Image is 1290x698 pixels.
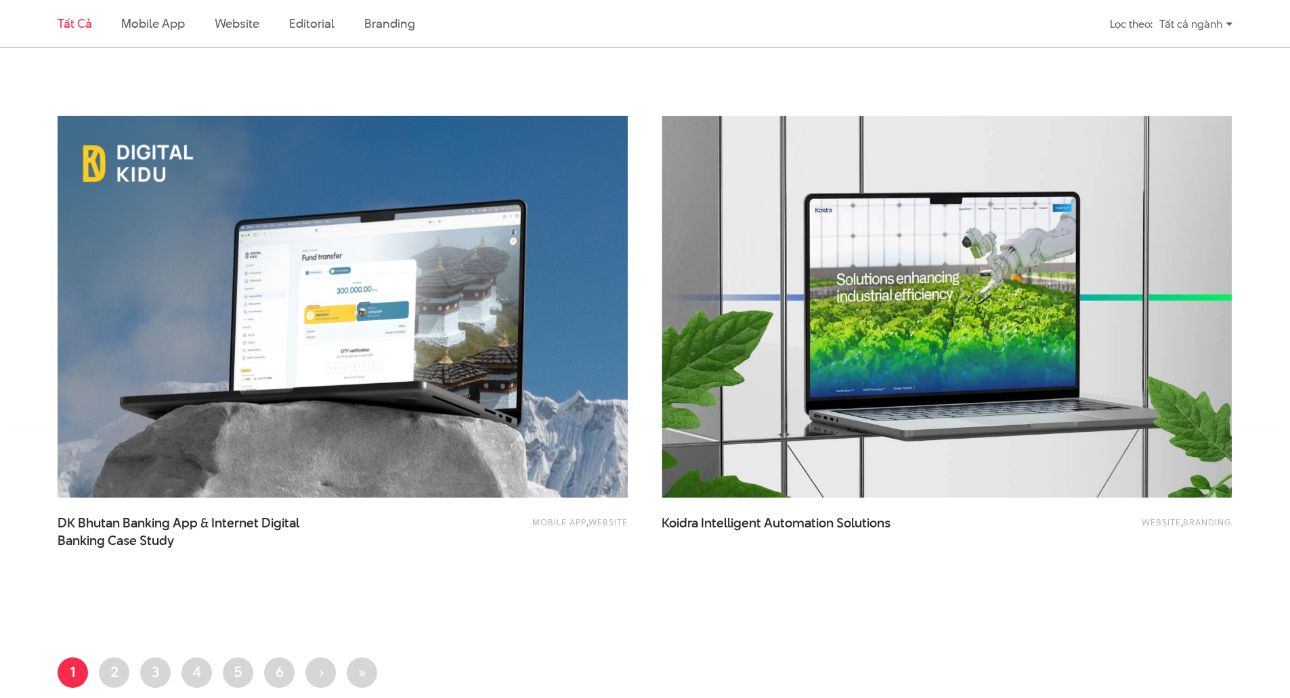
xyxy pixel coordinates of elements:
a: Website [588,516,628,528]
span: » [358,661,366,682]
a: 5 [223,657,253,688]
a: Branding [1183,516,1232,528]
a: Mobile app [121,15,184,32]
a: Website [1142,516,1181,528]
a: Branding [364,15,414,32]
a: 3 [140,657,171,688]
a: Tất cả [58,15,91,32]
div: , [400,515,628,542]
a: Koidra Intelligent Automation Solutions [662,515,932,548]
span: Intelligent [701,514,761,532]
a: Website [215,15,259,32]
div: Tất cả ngành [1159,12,1232,36]
a: Editorial [289,15,335,32]
a: 6 [264,657,295,688]
span: › [318,661,324,682]
div: , [1004,515,1232,542]
span: Solutions [836,514,890,532]
img: DK-Bhutan [58,116,628,498]
a: 2 [99,657,129,688]
span: DK Bhutan Banking App & Internet Digital [58,515,328,548]
div: Lọc theo: [1110,12,1153,36]
span: Banking Case Study [58,532,174,550]
img: Koidra Thumbnail [662,116,1232,498]
a: Mobile app [532,516,586,528]
a: DK Bhutan Banking App & Internet DigitalBanking Case Study [58,515,328,548]
span: Koidra [662,514,698,532]
span: Automation [764,514,834,532]
a: 4 [181,657,212,688]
